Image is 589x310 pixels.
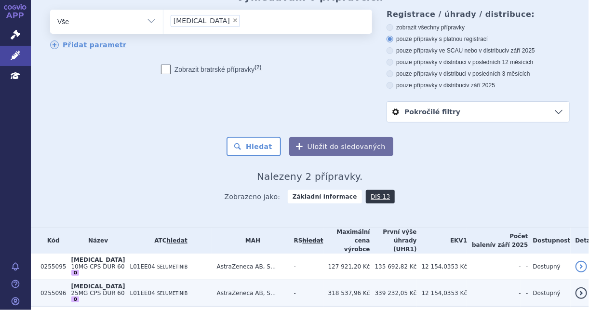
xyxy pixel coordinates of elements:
span: 10MG CPS DUR 60 [71,263,124,270]
td: 135 692,82 Kč [370,254,417,280]
td: 127 921,20 Kč [323,254,370,280]
th: První výše úhrady (UHR1) [370,228,417,254]
span: Zobrazeno jako: [225,190,281,203]
label: Zobrazit bratrské přípravky [161,65,262,74]
a: detail [576,261,587,272]
th: Kód [36,228,66,254]
div: O [71,270,79,276]
strong: Základní informace [288,190,362,203]
th: EKV1 [417,228,468,254]
span: [MEDICAL_DATA] [71,283,125,290]
a: hledat [167,237,187,244]
a: vyhledávání neobsahuje žádnou platnou referenční skupinu [302,237,323,244]
span: Nalezeny 2 přípravky. [257,171,363,182]
td: - [521,254,528,280]
td: 318 537,96 Kč [323,280,370,307]
th: ATC [125,228,212,254]
a: Pokročilé filtry [387,102,569,122]
h3: Registrace / úhrady / distribuce: [387,10,570,19]
th: Počet balení [467,228,528,254]
button: Uložit do sledovaných [289,137,393,156]
label: pouze přípravky v distribuci v posledních 12 měsících [387,58,570,66]
th: RS [289,228,323,254]
span: [MEDICAL_DATA] [71,256,125,263]
span: [MEDICAL_DATA] [174,17,230,24]
th: MAH [212,228,289,254]
span: SELUMETINIB [157,264,188,270]
span: × [232,17,238,23]
td: AstraZeneca AB, S... [212,254,289,280]
span: v září 2025 [506,47,535,54]
td: 339 232,05 Kč [370,280,417,307]
label: pouze přípravky v distribuci [387,81,570,89]
td: - [467,280,521,307]
input: [MEDICAL_DATA] [243,14,248,27]
div: O [71,297,79,302]
span: v září 2025 [467,82,495,89]
th: Maximální cena výrobce [323,228,370,254]
th: Dostupnost [528,228,571,254]
button: Hledat [227,137,281,156]
td: 0255096 [36,280,66,307]
td: - [467,254,521,280]
abbr: (?) [254,64,261,70]
label: pouze přípravky v distribuci v posledních 3 měsících [387,70,570,78]
td: AstraZeneca AB, S... [212,280,289,307]
td: - [289,254,323,280]
label: zobrazit všechny přípravky [387,24,570,31]
td: Dostupný [528,254,571,280]
label: pouze přípravky ve SCAU nebo v distribuci [387,47,570,54]
label: pouze přípravky s platnou registrací [387,35,570,43]
th: Název [66,228,125,254]
span: L01EE04 [130,263,155,270]
td: - [521,280,528,307]
td: Dostupný [528,280,571,307]
span: 25MG CPS DUR 60 [71,290,124,297]
td: 12 154,0353 Kč [417,280,468,307]
del: hledat [302,237,323,244]
td: 0255095 [36,254,66,280]
a: DIS-13 [366,190,395,203]
td: - [289,280,323,307]
td: 12 154,0353 Kč [417,254,468,280]
span: v září 2025 [492,242,528,248]
span: L01EE04 [130,290,155,297]
a: Přidat parametr [50,40,127,49]
span: SELUMETINIB [157,291,188,296]
a: detail [576,287,587,299]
